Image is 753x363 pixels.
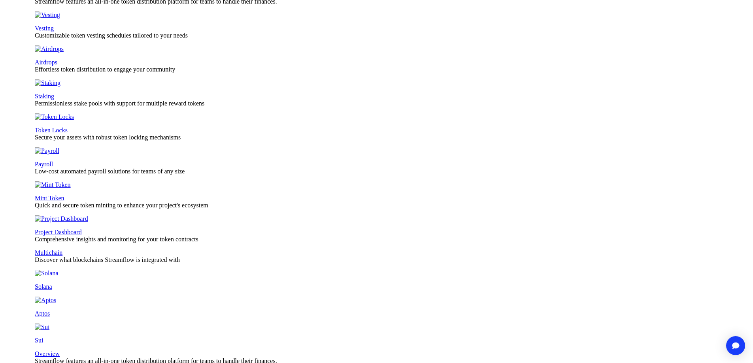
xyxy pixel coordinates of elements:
[35,147,59,154] img: Payroll
[35,32,188,39] span: Customizable token vesting schedules tailored to your needs
[35,59,57,66] a: Airdrops
[35,161,53,167] a: Payroll
[726,336,745,355] div: Open Intercom Messenger
[35,127,68,134] a: Token Locks
[35,100,204,107] span: Permissionless stake pools with support for multiple reward tokens
[35,270,59,277] img: Solana
[35,283,750,290] a: Solana
[35,297,56,304] img: Aptos
[35,195,64,201] a: Mint Token
[35,215,88,222] img: Project Dashboard
[35,350,60,357] a: Overview
[35,93,54,100] a: Staking
[35,113,74,120] img: Token Locks
[35,181,71,188] img: Mint Token
[35,256,180,263] span: Discover what blockchains Streamflow is integrated with
[35,11,60,19] img: Vesting
[35,324,49,331] img: Sui
[35,249,62,256] a: Multichain
[35,66,175,73] span: Effortless token distribution to engage your community
[35,168,185,175] span: Low-cost automated payroll solutions for teams of any size
[35,236,198,243] span: Comprehensive insights and monitoring for your token contracts
[35,229,82,235] a: Project Dashboard
[35,79,60,87] img: Staking
[35,25,54,32] a: Vesting
[35,337,750,344] a: Sui
[35,310,750,317] a: Aptos
[35,45,64,53] img: Airdrops
[35,134,181,141] span: Secure your assets with robust token locking mechanisms
[35,202,208,209] span: Quick and secure token minting to enhance your project's ecosystem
